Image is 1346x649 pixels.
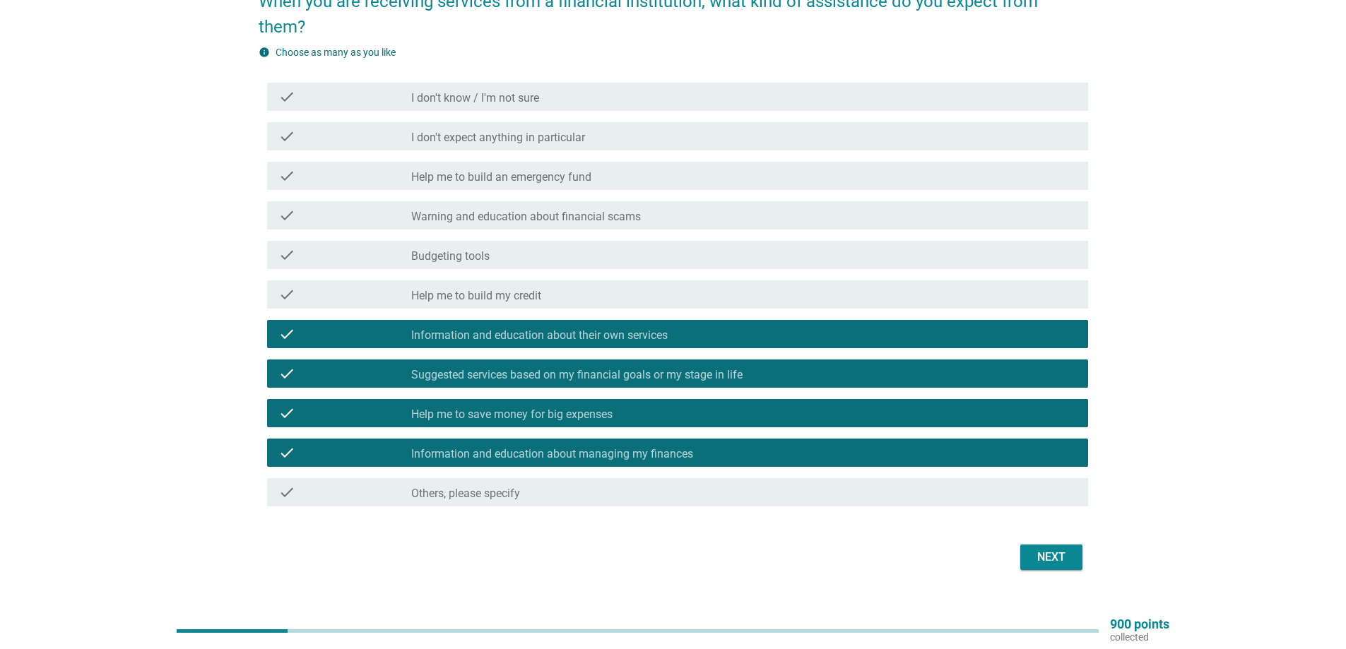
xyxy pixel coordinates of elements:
label: Suggested services based on my financial goals or my stage in life [411,368,743,382]
label: Information and education about managing my finances [411,447,693,461]
i: check [278,365,295,382]
i: check [278,484,295,501]
label: Budgeting tools [411,249,490,263]
i: check [278,88,295,105]
label: I don't know / I'm not sure [411,91,539,105]
i: check [278,444,295,461]
label: Warning and education about financial scams [411,210,641,224]
div: Next [1032,549,1071,566]
i: check [278,286,295,303]
label: Help me to build my credit [411,289,541,303]
label: Others, please specify [411,487,520,501]
i: info [259,47,270,58]
label: Choose as many as you like [276,47,396,58]
button: Next [1020,544,1082,570]
label: Help me to build an emergency fund [411,170,591,184]
i: check [278,326,295,343]
p: collected [1110,631,1169,643]
i: check [278,128,295,145]
i: check [278,167,295,184]
i: check [278,405,295,422]
label: Information and education about their own services [411,328,668,343]
label: Help me to save money for big expenses [411,407,613,422]
p: 900 points [1110,618,1169,631]
i: check [278,207,295,224]
label: I don't expect anything in particular [411,131,585,145]
i: check [278,246,295,263]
